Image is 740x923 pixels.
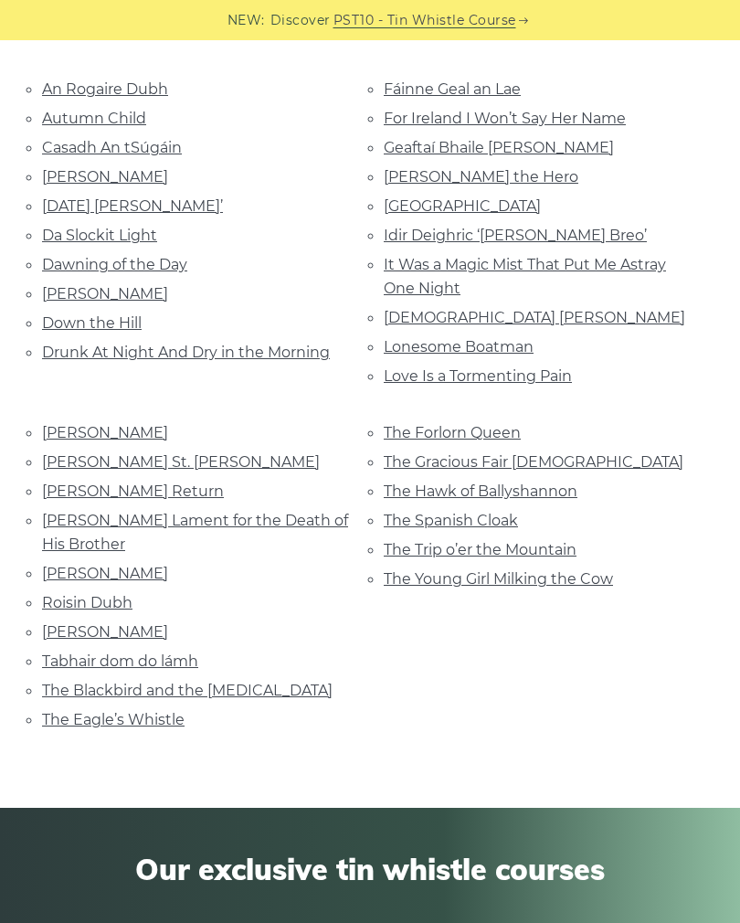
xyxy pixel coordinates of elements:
[384,168,578,186] a: [PERSON_NAME] the Hero
[42,453,320,471] a: [PERSON_NAME] St. [PERSON_NAME]
[42,139,182,156] a: Casadh An tSúgáin
[384,139,614,156] a: Geaftaí Bhaile [PERSON_NAME]
[384,80,521,98] a: Fáinne Geal an Lae
[42,652,198,670] a: Tabhair dom do lámh
[42,852,698,886] span: Our exclusive tin whistle courses
[42,80,168,98] a: An Rogaire Dubh
[384,453,683,471] a: The Gracious Fair [DEMOGRAPHIC_DATA]
[384,338,534,355] a: Lonesome Boatman
[42,256,187,273] a: Dawning of the Day
[384,512,518,529] a: The Spanish Cloak
[384,541,576,558] a: The Trip o’er the Mountain
[42,594,132,611] a: Roisin Dubh
[42,483,224,500] a: [PERSON_NAME] Return
[384,110,626,127] a: For Ireland I Won’t Say Her Name
[42,623,168,641] a: [PERSON_NAME]
[384,483,577,500] a: The Hawk of Ballyshannon
[384,227,647,244] a: Idir Deighric ‘[PERSON_NAME] Breo’
[42,285,168,302] a: [PERSON_NAME]
[42,344,330,361] a: Drunk At Night And Dry in the Morning
[384,570,613,588] a: The Young Girl Milking the Cow
[384,197,541,215] a: [GEOGRAPHIC_DATA]
[42,110,146,127] a: Autumn Child
[42,314,142,332] a: Down the Hill
[270,10,331,31] span: Discover
[384,424,521,441] a: The Forlorn Queen
[42,682,333,699] a: The Blackbird and the [MEDICAL_DATA]
[42,711,185,728] a: The Eagle’s Whistle
[227,10,265,31] span: NEW:
[42,227,157,244] a: Da Slockit Light
[42,197,223,215] a: [DATE] [PERSON_NAME]’
[384,256,666,297] a: It Was a Magic Mist That Put Me Astray One Night
[42,512,348,553] a: [PERSON_NAME] Lament for the Death of His Brother
[42,565,168,582] a: [PERSON_NAME]
[384,367,572,385] a: Love Is a Tormenting Pain
[333,10,516,31] a: PST10 - Tin Whistle Course
[42,424,168,441] a: [PERSON_NAME]
[42,168,168,186] a: [PERSON_NAME]
[384,309,685,326] a: [DEMOGRAPHIC_DATA] [PERSON_NAME]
